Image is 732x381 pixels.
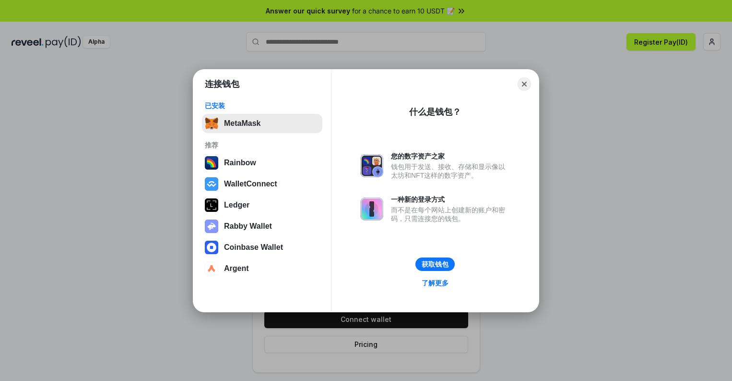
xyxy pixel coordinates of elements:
button: Close [518,77,531,91]
div: 您的数字资产之家 [391,152,510,160]
div: 推荐 [205,141,319,149]
button: Argent [202,259,322,278]
div: 了解更多 [422,279,449,287]
div: 已安装 [205,101,319,110]
button: MetaMask [202,114,322,133]
button: Rabby Wallet [202,217,322,236]
button: Ledger [202,196,322,215]
img: svg+xml,%3Csvg%20xmlns%3D%22http%3A%2F%2Fwww.w3.org%2F2000%2Fsvg%22%20fill%3D%22none%22%20viewBox... [205,220,218,233]
h1: 连接钱包 [205,78,239,90]
img: svg+xml,%3Csvg%20xmlns%3D%22http%3A%2F%2Fwww.w3.org%2F2000%2Fsvg%22%20fill%3D%22none%22%20viewBox... [360,197,383,221]
img: svg+xml,%3Csvg%20width%3D%22120%22%20height%3D%22120%22%20viewBox%3D%220%200%20120%20120%22%20fil... [205,156,218,170]
img: svg+xml,%3Csvg%20xmlns%3D%22http%3A%2F%2Fwww.w3.org%2F2000%2Fsvg%22%20width%3D%2228%22%20height%3... [205,198,218,212]
div: 获取钱包 [422,260,449,269]
div: 什么是钱包？ [409,106,461,118]
img: svg+xml,%3Csvg%20xmlns%3D%22http%3A%2F%2Fwww.w3.org%2F2000%2Fsvg%22%20fill%3D%22none%22%20viewBox... [360,154,383,177]
img: svg+xml,%3Csvg%20width%3D%2228%22%20height%3D%2228%22%20viewBox%3D%220%200%2028%2028%22%20fill%3D... [205,262,218,275]
img: svg+xml,%3Csvg%20width%3D%2228%22%20height%3D%2228%22%20viewBox%3D%220%200%2028%2028%22%20fill%3D... [205,177,218,191]
div: 钱包用于发送、接收、存储和显示像以太坊和NFT这样的数字资产。 [391,162,510,180]
div: Rabby Wallet [224,222,272,231]
div: MetaMask [224,119,260,128]
button: Coinbase Wallet [202,238,322,257]
img: svg+xml,%3Csvg%20width%3D%2228%22%20height%3D%2228%22%20viewBox%3D%220%200%2028%2028%22%20fill%3D... [205,241,218,254]
button: 获取钱包 [415,258,455,271]
div: 而不是在每个网站上创建新的账户和密码，只需连接您的钱包。 [391,206,510,223]
div: Rainbow [224,159,256,167]
div: Ledger [224,201,249,209]
img: svg+xml,%3Csvg%20fill%3D%22none%22%20height%3D%2233%22%20viewBox%3D%220%200%2035%2033%22%20width%... [205,117,218,130]
div: WalletConnect [224,180,277,188]
button: Rainbow [202,153,322,172]
button: WalletConnect [202,174,322,194]
div: 一种新的登录方式 [391,195,510,204]
a: 了解更多 [416,277,454,289]
div: Coinbase Wallet [224,243,283,252]
div: Argent [224,264,249,273]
